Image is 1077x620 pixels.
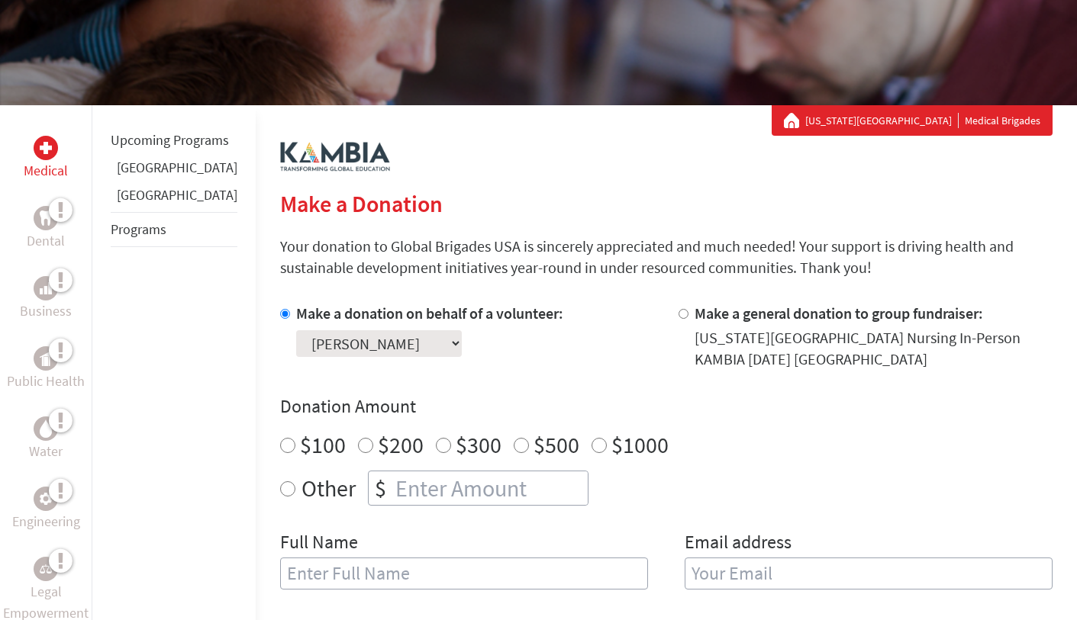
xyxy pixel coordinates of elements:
h2: Make a Donation [280,190,1053,217]
a: Public HealthPublic Health [7,346,85,392]
p: Business [20,300,72,322]
p: Medical [24,160,68,182]
li: Programs [111,212,237,247]
label: $500 [534,430,579,459]
input: Your Email [685,557,1053,589]
label: $300 [456,430,501,459]
a: BusinessBusiness [20,276,72,322]
img: Engineering [40,493,52,505]
div: [US_STATE][GEOGRAPHIC_DATA] Nursing In-Person KAMBIA [DATE] [GEOGRAPHIC_DATA] [695,327,1053,370]
img: Dental [40,210,52,225]
label: Make a general donation to group fundraiser: [695,304,983,323]
li: Panama [111,185,237,212]
p: Public Health [7,371,85,392]
div: Legal Empowerment [34,557,58,581]
a: MedicalMedical [24,136,68,182]
a: [GEOGRAPHIC_DATA] [117,159,237,176]
div: Business [34,276,58,300]
img: Business [40,282,52,294]
label: Other [301,471,356,506]
div: Public Health [34,346,58,371]
a: Programs [111,220,166,238]
label: Email address [685,530,792,557]
p: Engineering [12,511,80,532]
a: [US_STATE][GEOGRAPHIC_DATA] [805,113,959,128]
h4: Donation Amount [280,394,1053,419]
div: $ [369,471,392,505]
label: Make a donation on behalf of a volunteer: [296,304,563,323]
a: Upcoming Programs [111,131,229,149]
a: EngineeringEngineering [12,487,80,532]
a: [GEOGRAPHIC_DATA] [117,186,237,204]
label: Full Name [280,530,358,557]
div: Medical [34,136,58,160]
div: Water [34,416,58,441]
p: Water [29,441,63,462]
img: Water [40,419,52,437]
img: Legal Empowerment [40,564,52,573]
p: Your donation to Global Brigades USA is sincerely appreciated and much needed! Your support is dr... [280,236,1053,278]
li: Upcoming Programs [111,124,237,157]
img: Medical [40,142,52,154]
div: Dental [34,206,58,230]
input: Enter Amount [392,471,588,505]
div: Engineering [34,487,58,511]
p: Dental [27,230,65,252]
a: DentalDental [27,206,65,252]
label: $100 [300,430,346,459]
div: Medical Brigades [784,113,1040,128]
label: $200 [378,430,424,459]
input: Enter Full Name [280,557,648,589]
label: $1000 [611,430,669,459]
li: Belize [111,157,237,185]
img: logo-kambia.png [280,142,390,172]
img: Public Health [40,351,52,366]
a: WaterWater [29,416,63,462]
